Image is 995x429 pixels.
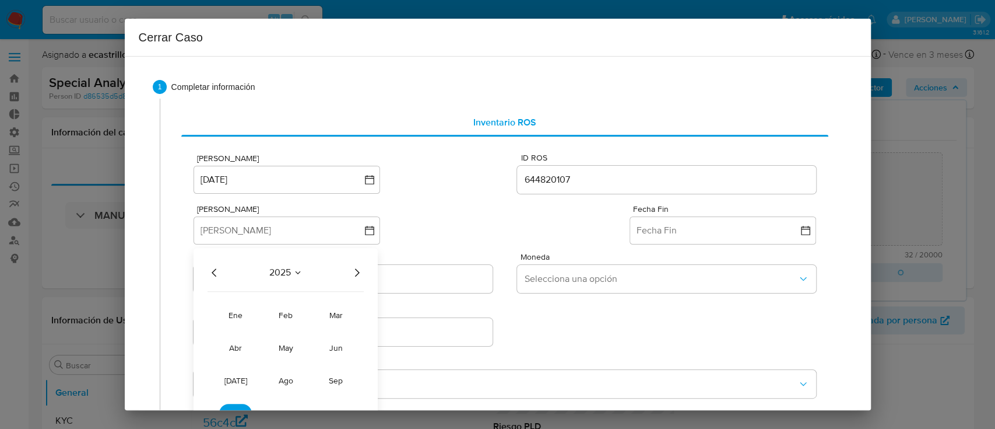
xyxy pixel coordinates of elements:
[219,404,252,423] button: octubre 2025
[181,109,828,137] div: complementary-information
[329,375,343,386] span: sep
[521,154,819,162] span: ID ROS
[329,309,343,321] span: mar
[229,342,242,354] span: abr
[139,28,857,47] h2: Cerrar Caso
[194,217,380,245] button: [PERSON_NAME]
[630,217,816,245] button: Fecha Fin
[269,371,302,390] button: agosto 2025
[319,404,352,423] button: diciembre 2025
[194,204,380,215] div: [PERSON_NAME]
[219,339,252,357] button: abril 2025
[319,306,352,325] button: marzo 2025
[228,309,242,321] span: ene
[330,407,342,419] span: dic
[350,266,364,280] button: Año siguiente
[157,83,161,91] text: 1
[517,265,815,293] button: Selecciona una opción
[219,306,252,325] button: enero 2025
[279,375,293,386] span: ago
[524,273,797,285] span: Selecciona una opción
[319,371,352,390] button: septiembre 2025
[473,116,536,129] span: Inventario ROS
[269,404,302,423] button: noviembre 2025
[521,253,819,261] span: Moneda
[194,370,815,398] button: Selecciona una opción
[197,358,819,366] span: Tipo de inusualidad reportada
[219,371,252,390] button: julio 2025
[630,204,816,215] div: Fecha Fin
[279,309,293,321] span: feb
[269,267,303,278] button: Seleccionar mes y año
[224,375,247,386] span: [DATE]
[269,267,291,278] span: 2025
[269,306,302,325] button: febrero 2025
[201,378,797,390] span: Selecciona una opción
[229,407,242,419] span: oct
[279,407,293,419] span: nov
[329,342,343,354] span: jun
[194,166,380,194] button: [DATE]
[279,342,293,354] span: may
[269,339,302,357] button: mayo 2025
[319,339,352,357] button: junio 2025
[171,81,843,93] span: Completar información
[194,154,380,164] div: [PERSON_NAME]
[208,266,221,280] button: Año anterior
